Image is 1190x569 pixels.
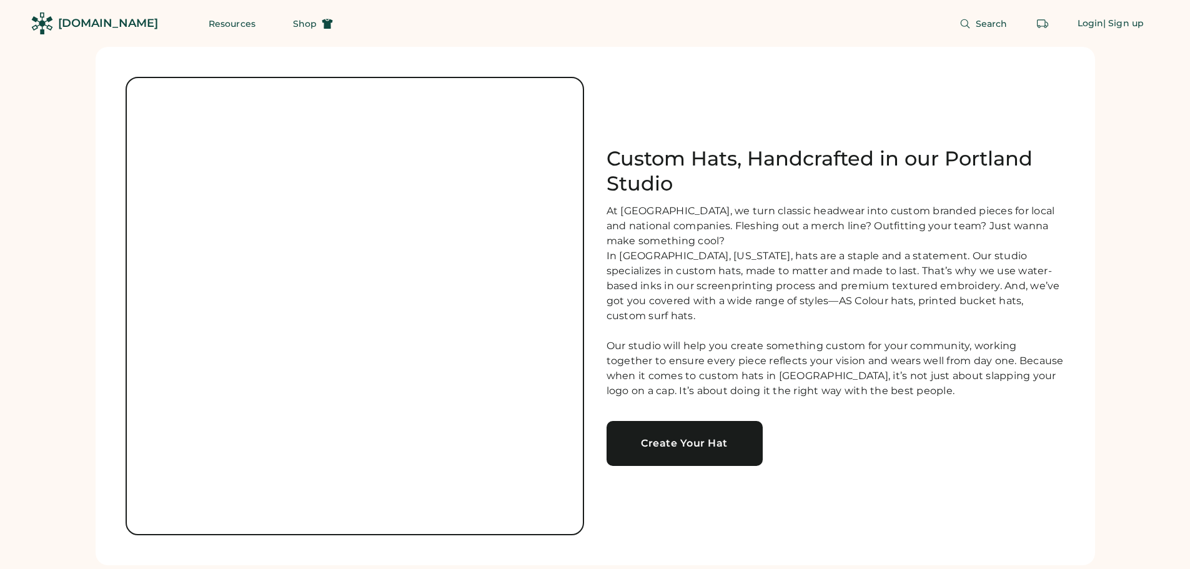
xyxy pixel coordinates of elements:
[607,204,1065,398] div: At [GEOGRAPHIC_DATA], we turn classic headwear into custom branded pieces for local and national ...
[976,19,1008,28] span: Search
[58,16,158,31] div: [DOMAIN_NAME]
[607,421,763,466] a: Create Your Hat
[622,438,748,448] div: Create Your Hat
[1078,17,1104,30] div: Login
[278,11,348,36] button: Shop
[293,19,317,28] span: Shop
[1030,11,1055,36] button: Retrieve an order
[31,12,53,34] img: Rendered Logo - Screens
[194,11,270,36] button: Resources
[607,146,1065,196] h1: Custom Hats, Handcrafted in our Portland Studio
[127,78,583,534] img: no
[945,11,1023,36] button: Search
[1103,17,1144,30] div: | Sign up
